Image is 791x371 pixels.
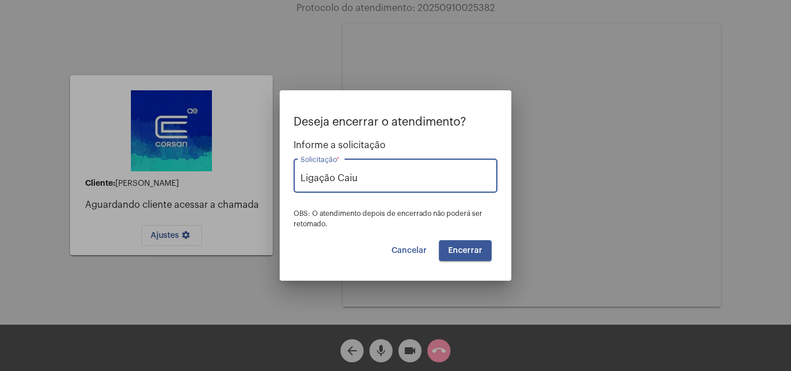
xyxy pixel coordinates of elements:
button: Encerrar [439,240,492,261]
span: OBS: O atendimento depois de encerrado não poderá ser retomado. [294,210,482,227]
p: Deseja encerrar o atendimento? [294,116,497,128]
button: Cancelar [382,240,436,261]
span: Encerrar [448,247,482,255]
span: Cancelar [391,247,427,255]
span: Informe a solicitação [294,140,497,150]
input: Buscar solicitação [301,173,490,183]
